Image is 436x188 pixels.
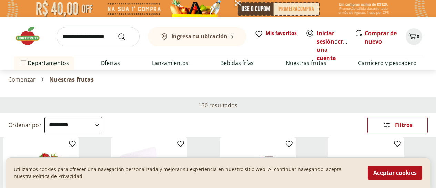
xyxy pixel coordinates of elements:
[334,38,338,45] font: o
[395,121,413,129] font: Filtros
[365,29,397,45] a: Comprar de nuevo
[148,27,246,46] button: Ingresa tu ubicación
[49,76,93,83] font: Nuestras frutas
[317,29,334,45] a: Iniciar sesión
[368,166,422,180] button: Aceptar cookies
[152,59,189,67] a: Lanzamientos
[383,121,391,129] svg: Filtros abiertos
[286,59,326,67] a: Nuestras frutas
[367,117,428,133] button: Filtros
[417,33,419,40] font: 0
[8,76,36,83] font: Comenzar
[101,59,120,67] a: Ofertas
[8,76,36,83] a: Comenzar
[171,32,227,40] font: Ingresa tu ubicación
[198,102,207,109] font: 130
[28,59,69,67] font: Departamentos
[406,28,422,45] button: Carro
[14,166,342,179] font: Utilizamos cookies para ofrecer una navegación personalizada y mejorar su experiencia en nuestro ...
[14,26,48,46] img: Frutas y verduras
[317,38,352,62] a: crear una cuenta
[220,59,254,67] a: Bebidas frías
[358,59,417,67] a: Carnicero y pescadero
[373,169,417,177] font: Aceptar cookies
[266,30,297,36] font: Mis favoritos
[118,32,134,41] button: Enviar búsqueda
[57,27,140,46] input: buscar
[8,121,42,129] font: Ordenar por
[19,55,28,71] button: Menú
[209,102,238,109] font: resultados
[255,30,297,44] a: Mis favoritos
